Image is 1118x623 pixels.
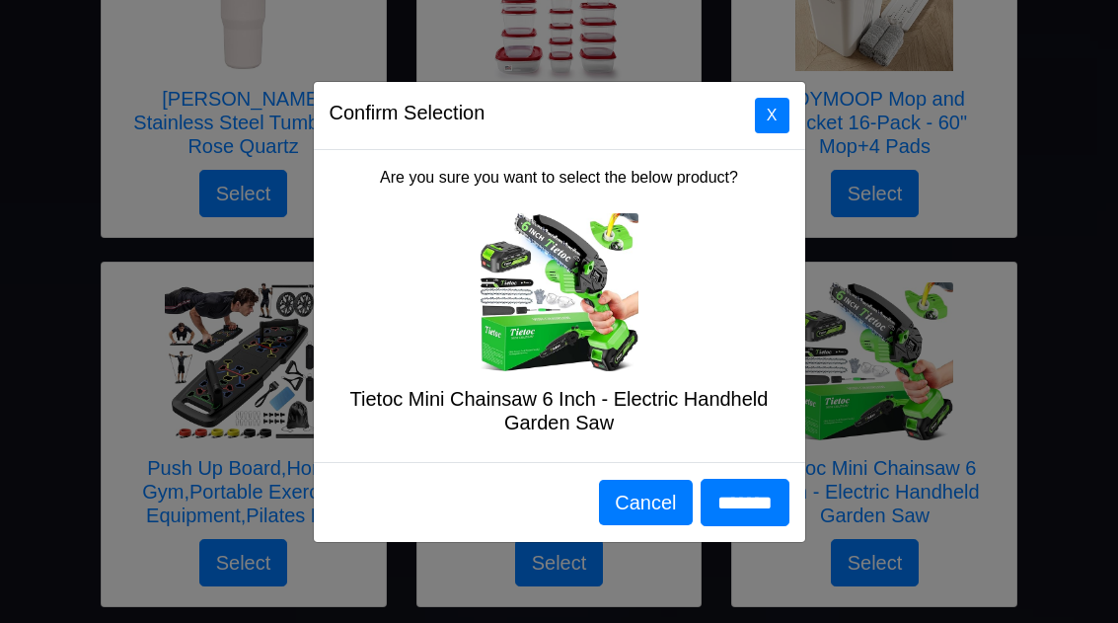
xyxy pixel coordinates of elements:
[330,387,789,434] h5: Tietoc Mini Chainsaw 6 Inch - Electric Handheld Garden Saw
[599,480,692,525] button: Cancel
[755,98,789,133] button: Close
[330,98,485,127] h5: Confirm Selection
[481,213,638,371] img: Tietoc Mini Chainsaw 6 Inch - Electric Handheld Garden Saw
[314,150,805,462] div: Are you sure you want to select the below product?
